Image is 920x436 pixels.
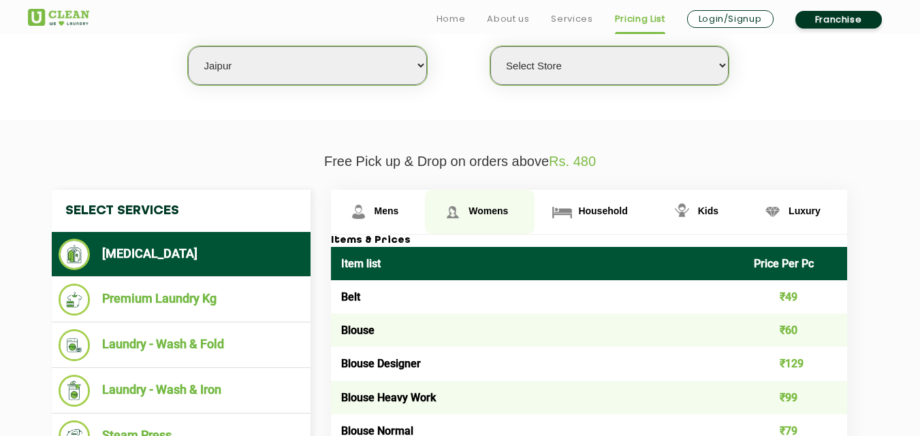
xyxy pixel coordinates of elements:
[744,314,847,347] td: ₹60
[670,200,694,224] img: Kids
[59,239,91,270] img: Dry Cleaning
[550,200,574,224] img: Household
[578,205,627,216] span: Household
[375,205,399,216] span: Mens
[687,10,774,28] a: Login/Signup
[487,11,529,27] a: About us
[551,11,592,27] a: Services
[795,11,882,29] a: Franchise
[331,314,744,347] td: Blouse
[347,200,370,224] img: Mens
[59,375,91,407] img: Laundry - Wash & Iron
[437,11,466,27] a: Home
[744,347,847,380] td: ₹129
[761,200,784,224] img: Luxury
[59,375,304,407] li: Laundry - Wash & Iron
[331,347,744,380] td: Blouse Designer
[331,235,847,247] h3: Items & Prices
[59,284,91,316] img: Premium Laundry Kg
[331,381,744,414] td: Blouse Heavy Work
[52,190,311,232] h4: Select Services
[441,200,464,224] img: Womens
[59,329,91,361] img: Laundry - Wash & Fold
[59,284,304,316] li: Premium Laundry Kg
[698,205,718,216] span: Kids
[331,280,744,314] td: Belt
[789,205,821,216] span: Luxury
[615,11,665,27] a: Pricing List
[28,9,89,26] img: UClean Laundry and Dry Cleaning
[744,247,847,280] th: Price Per Pc
[59,239,304,270] li: [MEDICAL_DATA]
[744,381,847,414] td: ₹99
[744,280,847,314] td: ₹49
[469,205,508,216] span: Womens
[28,154,893,169] p: Free Pick up & Drop on orders above
[59,329,304,361] li: Laundry - Wash & Fold
[331,247,744,280] th: Item list
[549,154,596,169] span: Rs. 480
